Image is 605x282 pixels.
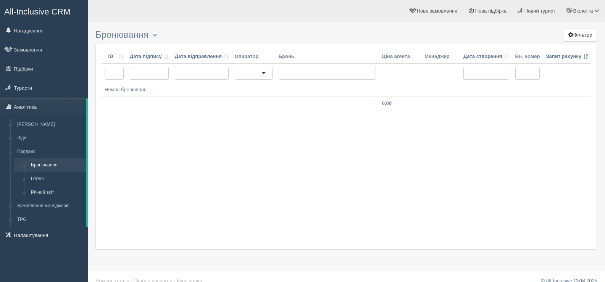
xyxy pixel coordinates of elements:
th: Бронь [276,50,379,64]
th: Оператор [232,50,276,64]
span: Віолетта [573,8,593,14]
a: Ліди [14,131,86,145]
button: Фільтри [563,29,597,42]
h3: Бронювання [95,30,597,40]
a: Дата створення [463,53,509,60]
a: Річний звіт [27,186,86,200]
td: 0,00 [379,97,421,110]
a: All-Inclusive CRM [0,0,87,21]
th: Ціна агента [379,50,421,64]
th: Вн. номер [512,50,543,64]
span: Нове замовлення [417,8,457,14]
a: Замовлення менеджерів [14,199,86,213]
a: Продажі [14,145,86,159]
a: Бронювання [27,158,86,172]
th: Менеджер [421,50,460,64]
a: ID [105,53,124,60]
a: TPG [14,213,86,227]
span: All-Inclusive CRM [4,7,71,16]
span: Нова підбірка [475,8,507,14]
a: Дата відправлення [175,53,229,60]
a: Дата підпису [130,53,169,60]
a: Запит рахунку [546,53,588,60]
div: Немає бронювань [105,86,588,93]
a: Готелі [27,172,86,186]
a: [PERSON_NAME] [14,118,86,132]
span: Новий турист [524,8,555,14]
